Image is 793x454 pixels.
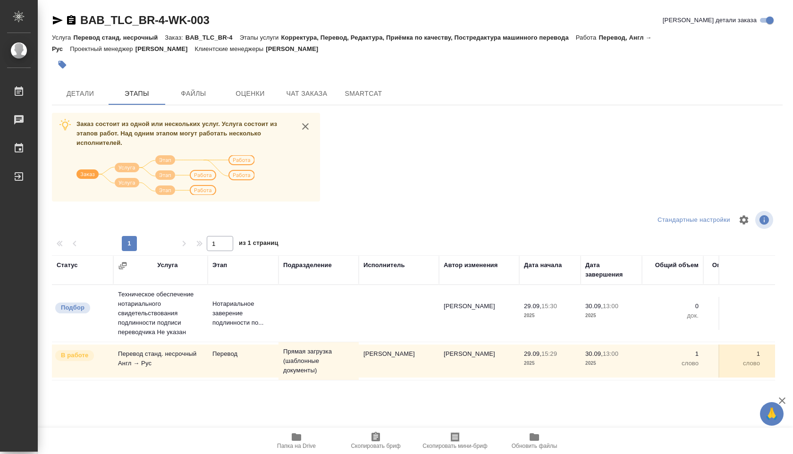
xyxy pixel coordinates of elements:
p: Корректура, Перевод, Редактура, Приёмка по качеству, Постредактура машинного перевода [281,34,575,41]
span: SmartCat [341,88,386,100]
p: 13:00 [603,350,618,357]
span: из 1 страниц [239,237,278,251]
p: Клиентские менеджеры [195,45,266,52]
span: Посмотреть информацию [755,211,775,229]
p: Работа [576,34,599,41]
p: Услуга [52,34,73,41]
span: Файлы [171,88,216,100]
p: 29.09, [524,350,541,357]
p: 15:30 [541,303,557,310]
p: BAB_TLC_BR-4 [186,34,240,41]
span: Заказ состоит из одной или нескольких услуг. Услуга состоит из этапов работ. Над одним этапом мог... [76,120,277,146]
span: Обновить файлы [512,443,557,449]
span: Настроить таблицу [733,209,755,231]
p: В работе [61,351,88,360]
span: Этапы [114,88,160,100]
div: Дата начала [524,261,562,270]
span: Скопировать бриф [351,443,400,449]
p: 13:00 [603,303,618,310]
span: [PERSON_NAME] детали заказа [663,16,757,25]
div: Исполнитель [363,261,405,270]
p: слово [647,359,699,368]
p: 1 [647,349,699,359]
div: Подразделение [283,261,332,270]
button: Сгруппировать [118,261,127,270]
div: Автор изменения [444,261,498,270]
td: [PERSON_NAME] [439,297,519,330]
span: Оценки [228,88,273,100]
span: Детали [58,88,103,100]
p: Проектный менеджер [70,45,135,52]
p: док. [708,311,760,320]
span: 🙏 [764,404,780,424]
p: 30.09, [585,350,603,357]
button: Обновить файлы [495,428,574,454]
td: Перевод станд. несрочный Англ → Рус [113,345,208,378]
span: Скопировать мини-бриф [422,443,487,449]
button: 🙏 [760,402,784,426]
p: 30.09, [585,303,603,310]
a: BAB_TLC_BR-4-WK-003 [80,14,210,26]
td: Техническое обеспечение нотариального свидетельствования подлинности подписи переводчика Не указан [113,285,208,342]
p: 2025 [585,359,637,368]
p: 2025 [585,311,637,320]
p: Подбор [61,303,84,312]
p: 2025 [524,359,576,368]
button: Скопировать мини-бриф [415,428,495,454]
span: Чат заказа [284,88,329,100]
td: Прямая загрузка (шаблонные документы) [278,342,359,380]
div: Услуга [157,261,177,270]
td: [PERSON_NAME] [439,345,519,378]
div: Общий объем [655,261,699,270]
p: Перевод станд. несрочный [73,34,165,41]
div: Статус [57,261,78,270]
div: Дата завершения [585,261,637,279]
p: док. [647,311,699,320]
p: [PERSON_NAME] [135,45,195,52]
button: Папка на Drive [257,428,336,454]
p: [PERSON_NAME] [266,45,325,52]
button: Скопировать ссылку для ЯМессенджера [52,15,63,26]
div: Этап [212,261,227,270]
button: Добавить тэг [52,54,73,75]
button: Скопировать ссылку [66,15,77,26]
div: split button [655,213,733,227]
p: Этапы услуги [240,34,281,41]
p: 29.09, [524,303,541,310]
p: 2025 [524,311,576,320]
p: Заказ: [165,34,185,41]
p: 0 [647,302,699,311]
button: Скопировать бриф [336,428,415,454]
button: close [298,119,312,134]
p: Нотариальное заверение подлинности по... [212,299,274,328]
p: слово [708,359,760,368]
p: 0 [708,302,760,311]
p: Перевод [212,349,274,359]
div: Оплачиваемый объем [708,261,760,279]
p: 15:29 [541,350,557,357]
span: Папка на Drive [277,443,316,449]
p: 1 [708,349,760,359]
td: [PERSON_NAME] [359,345,439,378]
